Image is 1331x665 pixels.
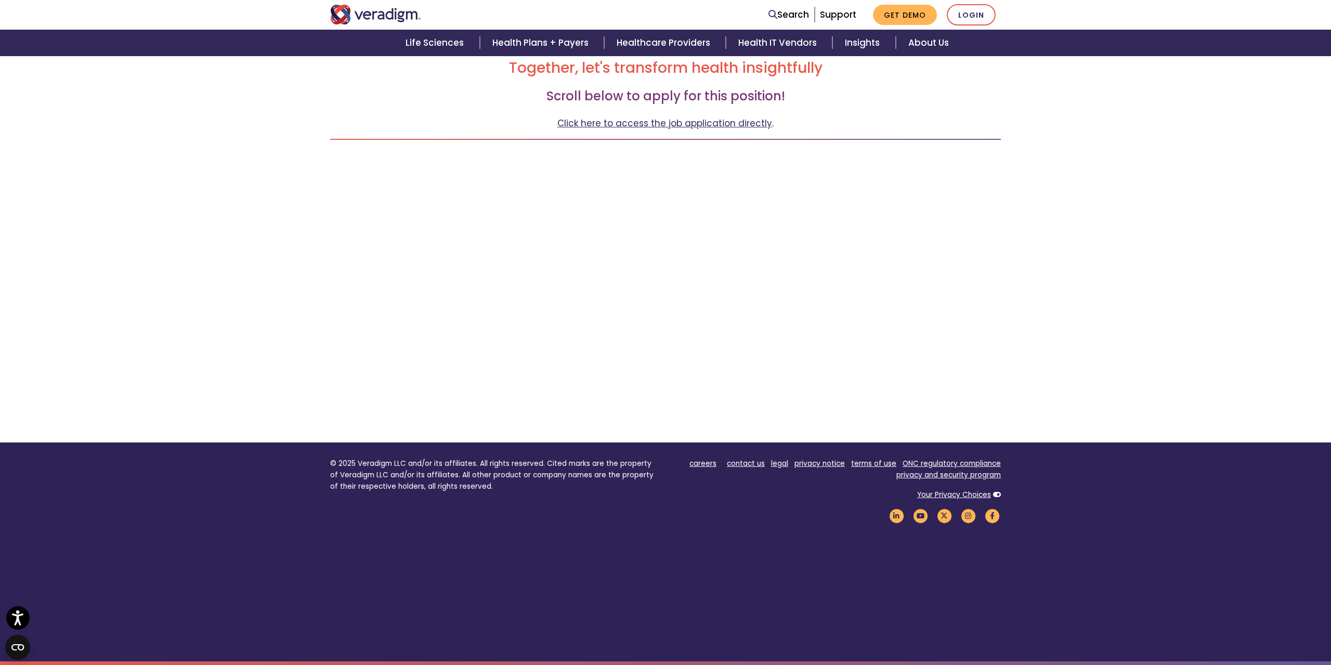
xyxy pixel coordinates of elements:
[330,165,1001,397] iframe: Greenhouse Job Board
[911,511,929,520] a: Veradigm YouTube Link
[873,5,937,25] a: Get Demo
[896,470,1001,480] a: privacy and security program
[727,459,765,468] a: contact us
[820,8,856,21] a: Support
[832,30,895,56] a: Insights
[557,117,772,129] a: Click here to access the job application directly
[330,5,421,24] img: Veradigm logo
[330,458,658,492] p: © 2025 Veradigm LLC and/or its affiliates. All rights reserved. Cited marks are the property of V...
[768,8,809,22] a: Search
[888,511,905,520] a: Veradigm LinkedIn Link
[794,459,845,468] a: privacy notice
[851,459,896,468] a: terms of use
[917,490,991,500] a: Your Privacy Choices
[726,30,832,56] a: Health IT Vendors
[330,116,1001,131] p: .
[903,459,1001,468] a: ONC regulatory compliance
[330,89,1001,104] h3: Scroll below to apply for this position!
[5,635,30,660] button: Open CMP widget
[947,4,996,25] a: Login
[1131,590,1319,653] iframe: Drift Chat Widget
[604,30,726,56] a: Healthcare Providers
[689,459,716,468] a: careers
[983,511,1001,520] a: Veradigm Facebook Link
[896,30,961,56] a: About Us
[771,459,788,468] a: legal
[393,30,479,56] a: Life Sciences
[959,511,977,520] a: Veradigm Instagram Link
[480,30,604,56] a: Health Plans + Payers
[330,59,1001,77] h2: Together, let's transform health insightfully
[935,511,953,520] a: Veradigm Twitter Link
